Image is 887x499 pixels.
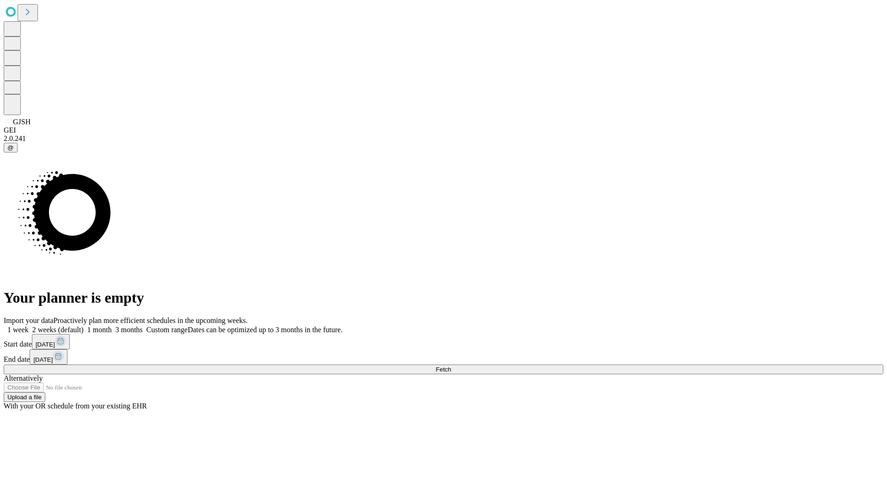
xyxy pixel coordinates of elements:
h1: Your planner is empty [4,289,883,306]
button: @ [4,143,18,152]
span: @ [7,144,14,151]
span: Proactively plan more efficient schedules in the upcoming weeks. [54,316,248,324]
div: GEI [4,126,883,134]
button: [DATE] [30,349,67,365]
div: End date [4,349,883,365]
span: Alternatively [4,374,43,382]
span: Import your data [4,316,54,324]
span: [DATE] [36,341,55,348]
span: [DATE] [33,356,53,363]
span: 3 months [115,326,143,334]
span: With your OR schedule from your existing EHR [4,402,147,410]
span: GJSH [13,118,30,126]
div: Start date [4,334,883,349]
button: Upload a file [4,392,45,402]
button: Fetch [4,365,883,374]
span: Custom range [146,326,188,334]
span: 1 month [87,326,112,334]
span: Fetch [436,366,451,373]
span: Dates can be optimized up to 3 months in the future. [188,326,342,334]
div: 2.0.241 [4,134,883,143]
span: 2 weeks (default) [32,326,84,334]
span: 1 week [7,326,29,334]
button: [DATE] [32,334,70,349]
